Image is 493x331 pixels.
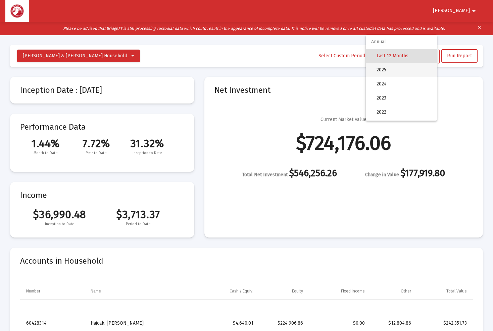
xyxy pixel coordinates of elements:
[377,119,432,133] span: 2021
[377,91,432,105] span: 2023
[377,49,432,63] span: Last 12 Months
[377,63,432,77] span: 2025
[377,77,432,91] span: 2024
[366,35,437,49] span: Annual
[377,105,432,119] span: 2022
